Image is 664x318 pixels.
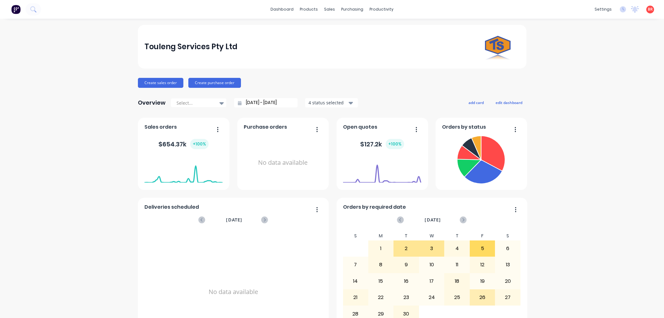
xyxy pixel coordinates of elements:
div: T [393,231,419,240]
div: 8 [369,257,393,273]
span: BR [648,7,653,12]
div: 6 [495,241,520,256]
div: 5 [470,241,495,256]
button: 4 status selected [305,98,358,107]
div: sales [321,5,338,14]
div: M [368,231,394,240]
div: 14 [343,273,368,289]
a: dashboard [267,5,297,14]
div: + 100 % [190,139,209,149]
div: 20 [495,273,520,289]
div: Touleng Services Pty Ltd [144,40,238,53]
div: 11 [445,257,469,273]
div: 3 [419,241,444,256]
div: 7 [343,257,368,273]
div: 1 [369,241,393,256]
div: $ 654.37k [158,139,209,149]
div: 4 status selected [308,99,348,106]
div: S [343,231,368,240]
div: 12 [470,257,495,273]
div: 13 [495,257,520,273]
span: Purchase orders [244,123,287,131]
div: 23 [394,290,419,305]
button: Create purchase order [188,78,241,88]
div: 26 [470,290,495,305]
div: 22 [369,290,393,305]
span: Orders by status [442,123,486,131]
div: settings [591,5,615,14]
div: 16 [394,273,419,289]
div: 17 [419,273,444,289]
div: 21 [343,290,368,305]
div: W [419,231,445,240]
img: Touleng Services Pty Ltd [476,25,520,69]
span: Orders by required date [343,203,406,211]
div: 19 [470,273,495,289]
div: 2 [394,241,419,256]
div: 10 [419,257,444,273]
div: 9 [394,257,419,273]
div: 18 [445,273,469,289]
span: Open quotes [343,123,377,131]
div: No data available [244,133,322,192]
div: 24 [419,290,444,305]
span: Deliveries scheduled [144,203,199,211]
div: + 100 % [386,139,404,149]
div: 15 [369,273,393,289]
img: Factory [11,5,21,14]
div: $ 127.2k [360,139,404,149]
div: F [470,231,495,240]
button: edit dashboard [492,98,526,107]
div: S [495,231,520,240]
div: Overview [138,97,166,109]
div: productivity [366,5,397,14]
div: 27 [495,290,520,305]
span: Sales orders [144,123,177,131]
div: T [444,231,470,240]
span: [DATE] [226,216,242,223]
div: products [297,5,321,14]
button: Create sales order [138,78,183,88]
span: [DATE] [425,216,441,223]
div: purchasing [338,5,366,14]
div: 4 [445,241,469,256]
button: add card [464,98,488,107]
div: 25 [445,290,469,305]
